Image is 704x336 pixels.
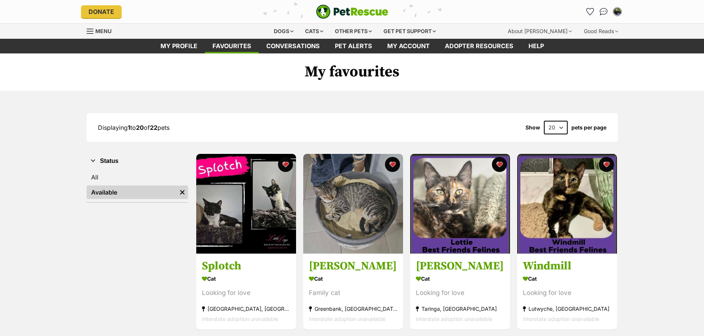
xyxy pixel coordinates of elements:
span: Interstate adoption unavailable [309,316,385,322]
img: Maree Gray profile pic [614,8,621,15]
strong: 1 [128,124,130,131]
div: Get pet support [378,24,441,39]
ul: Account quick links [584,6,623,18]
a: My account [380,39,437,53]
div: Good Reads [579,24,623,39]
div: Cat [309,274,397,284]
a: [PERSON_NAME] Cat Looking for love Taringa, [GEOGRAPHIC_DATA] Interstate adoption unavailable fav... [410,254,510,330]
a: Help [521,39,551,53]
div: Greenbank, [GEOGRAPHIC_DATA] [309,304,397,314]
div: About [PERSON_NAME] [502,24,577,39]
div: Looking for love [416,288,504,298]
div: [GEOGRAPHIC_DATA], [GEOGRAPHIC_DATA] [202,304,290,314]
div: Other pets [330,24,377,39]
img: Lottie [410,154,510,254]
h3: [PERSON_NAME] [416,259,504,274]
a: Favourites [205,39,259,53]
span: Interstate adoption unavailable [523,316,599,322]
div: Cat [202,274,290,284]
div: Looking for love [523,288,611,298]
h3: Splotch [202,259,290,274]
a: All [87,170,188,184]
span: Displaying to of pets [98,124,170,131]
h3: Windmill [523,259,611,274]
div: Lutwyche, [GEOGRAPHIC_DATA] [523,304,611,314]
div: Status [87,169,188,202]
img: logo-e224e6f780fb5917bec1dbf3a21bbac754714ae5b6737aabdf751b685950b380.svg [316,5,388,19]
img: Windmill [517,154,617,254]
img: Frankie [303,154,403,254]
a: Remove filter [177,185,188,199]
button: favourite [492,157,507,172]
a: My profile [153,39,205,53]
strong: 22 [150,124,157,131]
div: Cats [300,24,328,39]
label: pets per page [571,125,606,131]
div: Dogs [269,24,299,39]
div: Cat [523,274,611,284]
span: Interstate adoption unavailable [416,316,492,322]
button: favourite [385,157,400,172]
span: Menu [95,28,111,34]
div: Cat [416,274,504,284]
div: Taringa, [GEOGRAPHIC_DATA] [416,304,504,314]
h3: [PERSON_NAME] [309,259,397,274]
a: Available [87,185,177,199]
a: Adopter resources [437,39,521,53]
a: conversations [259,39,327,53]
img: chat-41dd97257d64d25036548639549fe6c8038ab92f7586957e7f3b1b290dea8141.svg [600,8,608,15]
button: favourite [599,157,614,172]
a: [PERSON_NAME] Cat Family cat Greenbank, [GEOGRAPHIC_DATA] Interstate adoption unavailable favourite [303,254,403,330]
span: Show [525,125,540,131]
div: Family cat [309,288,397,298]
strong: 20 [136,124,144,131]
span: Interstate adoption unavailable [202,316,278,322]
div: Looking for love [202,288,290,298]
button: My account [611,6,623,18]
a: Favourites [584,6,596,18]
a: Menu [87,24,117,37]
button: favourite [278,157,293,172]
a: Pet alerts [327,39,380,53]
a: Windmill Cat Looking for love Lutwyche, [GEOGRAPHIC_DATA] Interstate adoption unavailable favourite [517,254,617,330]
button: Status [87,156,188,166]
a: Donate [81,5,122,18]
a: Conversations [598,6,610,18]
a: PetRescue [316,5,388,19]
a: Splotch Cat Looking for love [GEOGRAPHIC_DATA], [GEOGRAPHIC_DATA] Interstate adoption unavailable... [196,254,296,330]
img: Splotch [196,154,296,254]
